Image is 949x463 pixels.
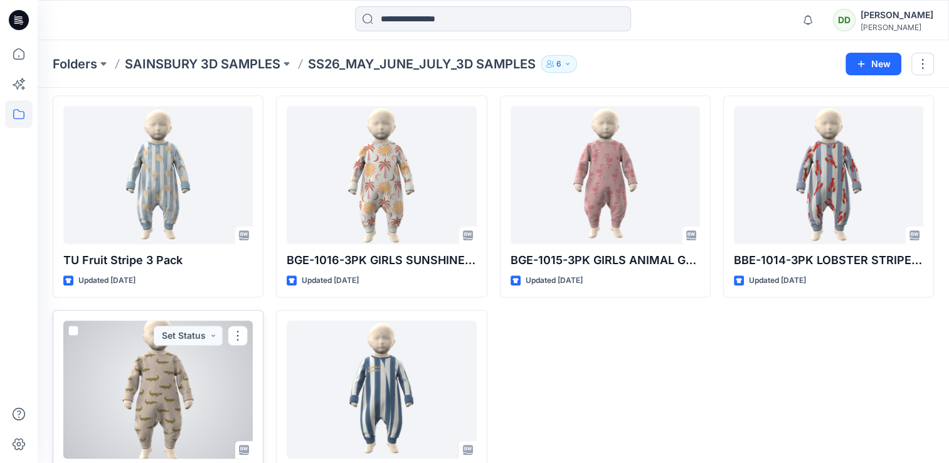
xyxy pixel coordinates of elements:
[526,274,583,287] p: Updated [DATE]
[287,106,476,244] a: BGE-1016-3PK GIRLS SUNSHINE PALM GWM ZIP TRHU SLEEPSUIT
[63,106,253,244] a: TU Fruit Stripe 3 Pack
[287,321,476,459] a: BBE-1012-3PK BOYS VERTICAL STRIPE SUMMER VIBES GWM ZIP THRU SLEEPSUIT
[846,53,901,75] button: New
[556,57,561,71] p: 6
[861,8,933,23] div: [PERSON_NAME]
[53,55,97,73] a: Folders
[734,106,923,244] a: BBE-1014-3PK LOBSTER STRIPE GWM ZIP THRU SLEEPSUIT
[308,55,536,73] p: SS26_MAY_JUNE_JULY_3D SAMPLES
[734,252,923,269] p: BBE-1014-3PK LOBSTER STRIPE GWM ZIP THRU SLEEPSUIT
[511,252,700,269] p: BGE-1015-3PK GIRLS ANIMAL GWM SLEEPSUIT
[749,274,806,287] p: Updated [DATE]
[833,9,856,31] div: DD
[511,106,700,244] a: BGE-1015-3PK GIRLS ANIMAL GWM SLEEPSUIT
[125,55,280,73] a: SAINSBURY 3D SAMPLES
[78,274,135,287] p: Updated [DATE]
[63,252,253,269] p: TU Fruit Stripe 3 Pack
[63,321,253,459] a: BBE-1013-3PK BOYS SAFARI ANIMAL WAFFLE GWM SLEEPSUIT
[302,274,359,287] p: Updated [DATE]
[861,23,933,32] div: [PERSON_NAME]
[541,55,577,73] button: 6
[287,252,476,269] p: BGE-1016-3PK GIRLS SUNSHINE PALM GWM ZIP TRHU SLEEPSUIT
